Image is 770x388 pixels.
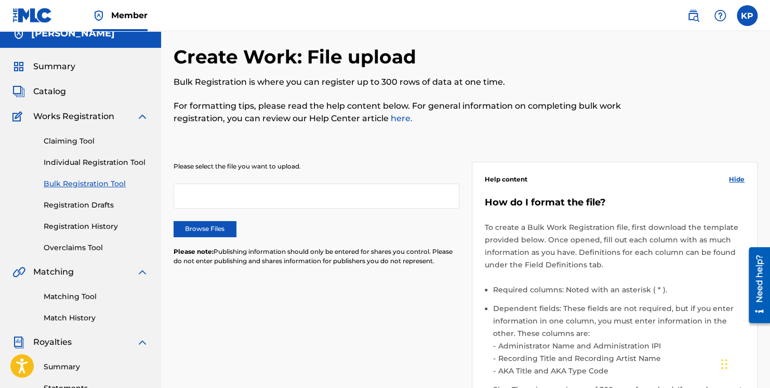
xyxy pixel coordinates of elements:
p: Please select the file you want to upload. [174,162,459,171]
a: SummarySummary [12,60,75,73]
p: For formatting tips, please read the help content below. For general information on completing bu... [174,100,623,125]
a: Match History [44,313,149,324]
p: Bulk Registration is where you can register up to 300 rows of data at one time. [174,76,623,88]
div: User Menu [737,5,758,26]
p: Publishing information should only be entered for shares you control. Please do not enter publish... [174,247,459,266]
span: Royalties [33,336,72,348]
h5: Konkrete Jones [31,28,115,40]
iframe: Chat Widget [718,338,770,388]
img: Matching [12,266,25,278]
span: Catalog [33,85,66,98]
img: expand [136,110,149,123]
img: Royalties [12,336,25,348]
img: expand [136,266,149,278]
img: expand [136,336,149,348]
h5: How do I format the file? [485,197,745,209]
li: Administrator Name and Administration IPI [496,340,745,352]
a: Bulk Registration Tool [44,178,149,189]
img: Works Registration [12,110,26,123]
a: here. [389,113,413,123]
a: Matching Tool [44,291,149,302]
img: MLC Logo [12,8,52,23]
img: Catalog [12,85,25,98]
iframe: Resource Center [741,243,770,327]
a: CatalogCatalog [12,85,66,98]
a: Summary [44,361,149,372]
label: Browse Files [174,221,236,237]
a: Overclaims Tool [44,242,149,253]
a: Registration History [44,221,149,232]
p: To create a Bulk Work Registration file, first download the template provided below. Once opened,... [485,221,745,271]
li: AKA Title and AKA Type Code [496,365,745,377]
img: Top Rightsholder [92,9,105,22]
li: Recording Title and Recording Artist Name [496,352,745,365]
span: Matching [33,266,74,278]
span: Please note: [174,248,214,255]
img: Summary [12,60,25,73]
a: Registration Drafts [44,200,149,211]
li: Dependent fields: These fields are not required, but if you enter information in one column, you ... [493,302,745,383]
img: Accounts [12,28,25,40]
span: Member [111,9,148,21]
h2: Create Work: File upload [174,45,421,69]
div: Drag [721,348,727,380]
a: Claiming Tool [44,136,149,147]
span: Hide [729,175,745,184]
span: Works Registration [33,110,114,123]
div: Help [710,5,731,26]
a: Public Search [683,5,703,26]
span: Summary [33,60,75,73]
span: Help content [485,175,527,184]
img: search [687,9,699,22]
li: Required columns: Noted with an asterisk ( * ). [493,283,745,302]
a: Individual Registration Tool [44,157,149,168]
img: help [714,9,726,22]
